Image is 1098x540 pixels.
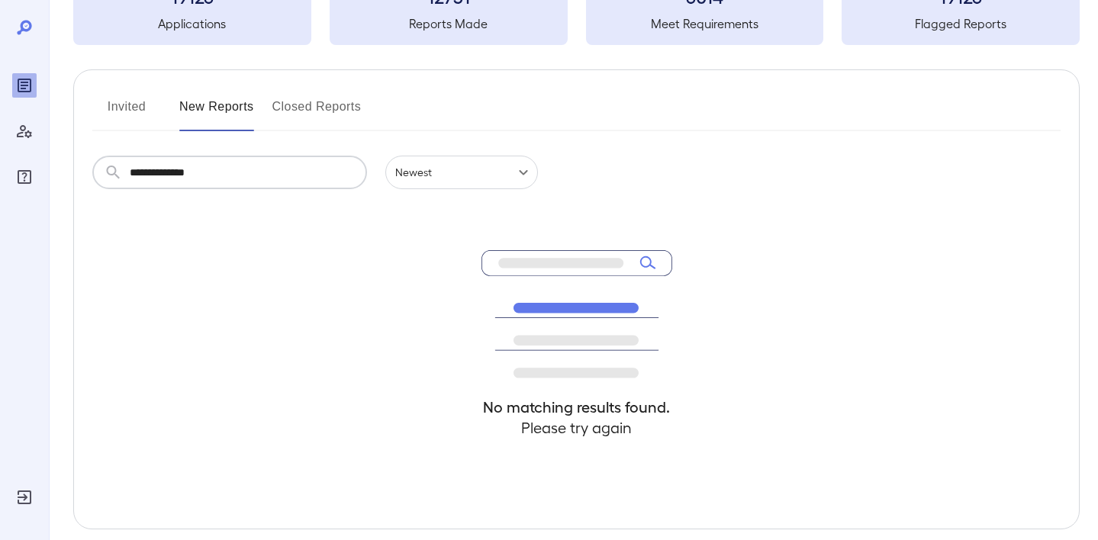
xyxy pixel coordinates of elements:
[73,14,311,33] h5: Applications
[12,119,37,143] div: Manage Users
[92,95,161,131] button: Invited
[12,165,37,189] div: FAQ
[330,14,568,33] h5: Reports Made
[179,95,254,131] button: New Reports
[481,417,672,438] h4: Please try again
[586,14,824,33] h5: Meet Requirements
[272,95,362,131] button: Closed Reports
[385,156,538,189] div: Newest
[842,14,1080,33] h5: Flagged Reports
[12,73,37,98] div: Reports
[12,485,37,509] div: Log Out
[481,397,672,417] h4: No matching results found.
